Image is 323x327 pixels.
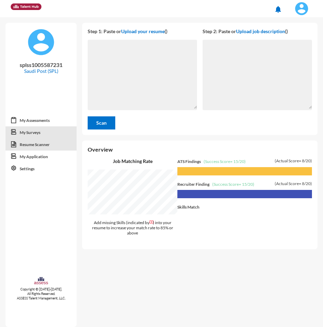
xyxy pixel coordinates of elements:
[275,158,312,163] span: (Actual Score= 8/20)
[177,159,201,164] span: ATS Findings
[27,28,55,56] img: default%20profile%20image.svg
[96,120,107,126] span: Scan
[88,158,177,164] p: Job Matching Rate
[204,159,246,164] span: (Success Score= 15/20)
[88,146,312,153] p: Overview
[6,114,77,127] a: My Assessments
[34,277,48,286] img: assesscompany-logo.png
[6,138,77,151] a: Resume Scanner
[11,68,71,74] p: Saudi Post (SPL)
[121,28,165,34] span: Upload your resume
[6,163,77,175] a: Settings
[212,182,254,187] span: (Success Score= 15/20)
[6,151,77,163] a: My Application
[203,28,312,34] p: Step 2: Paste or ()
[88,116,115,129] button: Scan
[6,287,77,300] p: Copyright © [DATE]-[DATE]. All Rights Reserved. ASSESS Talent Management, LLC.
[177,182,209,187] span: Recruiter Finding
[149,220,153,223] mat-icon: cancel_presentation
[177,204,199,210] span: Skills Match
[88,220,177,235] p: Add missing Skills (indicated by ) into your resume to increase your match rate to 85% or above
[6,126,77,139] a: My Surveys
[274,5,282,13] mat-icon: notifications
[11,61,71,68] p: splss1005587231
[275,181,312,186] span: (Actual Score= 8/20)
[236,28,285,34] span: Upload job description
[88,28,197,34] p: Step 1: Paste or ()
